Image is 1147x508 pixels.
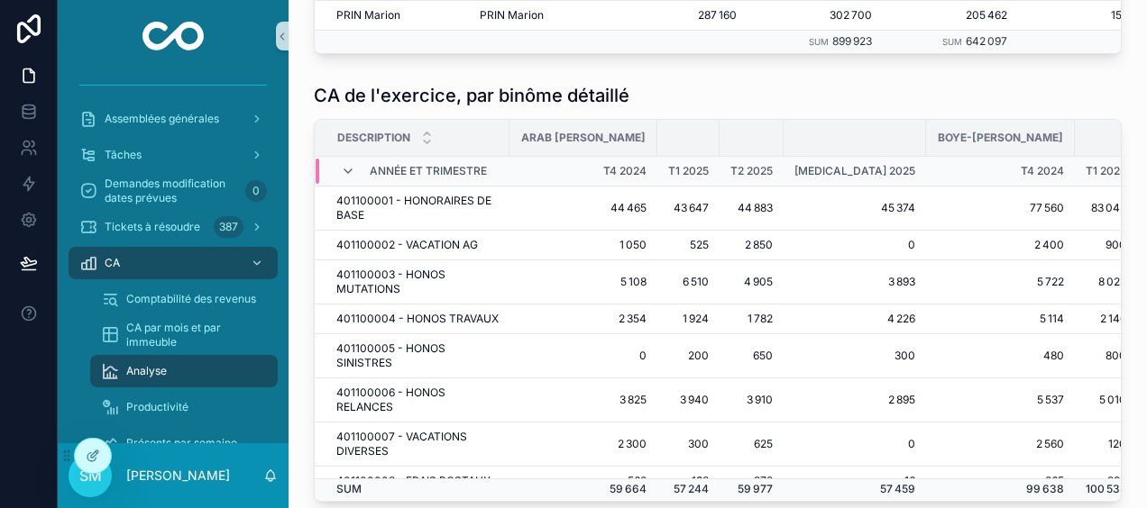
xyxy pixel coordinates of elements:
[315,259,509,304] td: 401100003 - HONOS MUTATIONS
[720,377,784,422] td: 3 910
[90,427,278,459] a: Présents par semaine
[336,8,458,23] a: PRIN Marion
[105,177,238,205] span: Demandes modification dates prévues
[784,422,926,466] td: 0
[784,479,926,501] td: 57 459
[720,466,784,495] td: 372
[784,466,926,495] td: 16
[926,230,1075,259] td: 2 400
[720,186,784,230] td: 44 883
[509,156,657,186] td: T4 2024
[1075,422,1137,466] td: 120
[657,422,720,466] td: 300
[657,186,720,230] td: 43 647
[657,333,720,377] td: 200
[1075,377,1137,422] td: 5 010
[58,72,289,443] div: scrollable content
[926,422,1075,466] td: 2 560
[784,230,926,259] td: 0
[315,230,509,259] td: 401100002 - VACATION AG
[1075,259,1137,304] td: 8 025
[758,8,872,23] a: 302 700
[90,355,278,387] a: Analyse
[784,259,926,304] td: 3 893
[509,466,657,495] td: 562
[809,37,829,47] small: Sum
[784,377,926,422] td: 2 895
[657,377,720,422] td: 3 940
[69,247,278,279] a: CA
[126,436,237,450] span: Présents par semaine
[926,304,1075,333] td: 5 114
[784,186,926,230] td: 45 374
[521,131,646,145] span: ARAB [PERSON_NAME]
[126,467,230,485] p: [PERSON_NAME]
[720,479,784,501] td: 59 977
[126,364,167,378] span: Analyse
[69,175,278,207] a: Demandes modification dates prévues0
[1029,8,1142,23] a: 15 539
[315,304,509,333] td: 401100004 - HONOS TRAVAUX
[1075,156,1137,186] td: T1 2025
[69,103,278,135] a: Assemblées générales
[1075,466,1137,495] td: 332
[657,230,720,259] td: 525
[509,377,657,422] td: 3 825
[315,422,509,466] td: 401100007 - VACATIONS DIVERSES
[315,377,509,422] td: 401100006 - HONOS RELANCES
[657,466,720,495] td: 198
[623,8,737,23] a: 287 160
[315,186,509,230] td: 401100001 - HONORAIRES DE BASE
[509,422,657,466] td: 2 300
[315,333,509,377] td: 401100005 - HONOS SINISTRES
[657,259,720,304] td: 6 510
[926,466,1075,495] td: 265
[1075,186,1137,230] td: 83 042
[509,230,657,259] td: 1 050
[105,112,219,126] span: Assemblées générales
[315,479,509,501] td: SUM
[69,211,278,243] a: Tickets à résoudre387
[480,8,601,23] a: PRIN Marion
[214,216,243,238] div: 387
[926,259,1075,304] td: 5 722
[126,321,260,349] span: CA par mois et par immeuble
[509,479,657,501] td: 59 664
[315,466,509,495] td: 401100008 - FRAIS POSTAUX
[926,377,1075,422] td: 5 537
[1075,230,1137,259] td: 900
[720,230,784,259] td: 2 850
[90,391,278,423] a: Productivité
[509,304,657,333] td: 2 354
[894,8,1007,23] a: 205 462
[1075,479,1137,501] td: 100 535
[832,34,872,48] span: 899 923
[126,292,256,306] span: Comptabilité des revenus
[142,22,205,50] img: App logo
[926,333,1075,377] td: 480
[509,259,657,304] td: 5 108
[926,156,1075,186] td: T4 2024
[370,164,487,178] span: Année et trimestre
[720,333,784,377] td: 650
[105,220,200,234] span: Tickets à résoudre
[720,304,784,333] td: 1 782
[657,156,720,186] td: T1 2025
[509,186,657,230] td: 44 465
[784,333,926,377] td: 300
[105,256,120,270] span: CA
[966,34,1007,48] span: 642 097
[69,139,278,171] a: Tâches
[1075,304,1137,333] td: 2 146
[1075,333,1137,377] td: 800
[337,131,410,145] span: Description
[480,8,544,23] span: PRIN Marion
[79,465,102,486] span: SM
[657,304,720,333] td: 1 924
[942,37,962,47] small: Sum
[90,283,278,315] a: Comptabilité des revenus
